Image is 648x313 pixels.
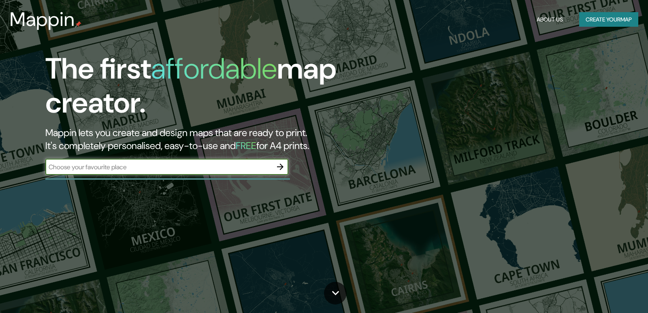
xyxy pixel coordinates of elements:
button: About Us [533,12,566,27]
img: mappin-pin [75,21,81,28]
input: Choose your favourite place [45,162,272,172]
h3: Mappin [10,8,75,31]
h1: affordable [151,50,277,87]
h2: Mappin lets you create and design maps that are ready to print. It's completely personalised, eas... [45,126,369,152]
h5: FREE [236,139,256,152]
h1: The first map creator. [45,52,369,126]
button: Create yourmap [579,12,638,27]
